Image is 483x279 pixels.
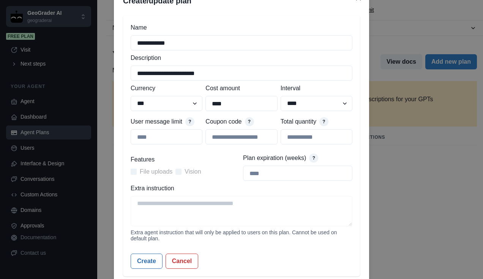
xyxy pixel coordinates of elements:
button: ? [319,117,328,126]
label: Plan expiration (weeks) [243,154,306,163]
label: Cost amount [205,84,273,93]
label: Features [131,155,235,164]
label: Description [131,53,348,63]
div: Extra agent instruction that will only be applied to users on this plan. Cannot be used on defaul... [131,229,352,241]
label: Coupon code [205,117,241,126]
label: Interval [281,84,348,93]
button: ? [309,154,318,163]
label: Name [131,23,348,32]
label: Total quantity [281,117,316,126]
label: Extra instruction [131,184,348,193]
span: Vision [185,167,201,176]
button: ? [185,117,194,126]
button: Cancel [166,254,198,269]
label: Currency [131,84,198,93]
label: User message limit [131,117,182,126]
span: File uploads [140,167,172,176]
button: Create [131,254,163,269]
button: ? [245,117,254,126]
